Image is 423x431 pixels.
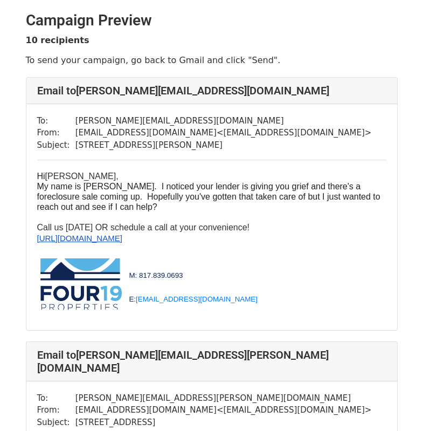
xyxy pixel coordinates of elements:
a: [URL][DOMAIN_NAME] [37,234,122,243]
font: Call us [DATE] OR schedule a call at your convenience! [37,223,250,232]
td: [STREET_ADDRESS] [75,416,372,429]
td: To: [37,115,75,127]
td: [PERSON_NAME][EMAIL_ADDRESS][DOMAIN_NAME] [75,115,372,127]
td: From: [37,404,75,416]
td: [EMAIL_ADDRESS][DOMAIN_NAME] < [EMAIL_ADDRESS][DOMAIN_NAME] > [75,404,372,416]
td: To: [37,392,75,405]
h2: Campaign Preview [26,11,398,30]
span: M: 817.839.0693 [129,271,183,279]
iframe: Chat Widget [369,379,423,431]
td: [STREET_ADDRESS][PERSON_NAME] [75,139,372,152]
td: [PERSON_NAME][EMAIL_ADDRESS][PERSON_NAME][DOMAIN_NAME] [75,392,372,405]
td: Subject: [37,416,75,429]
font: My name is [PERSON_NAME]. I noticed your lender is giving you grief and there's a foreclosure sal... [37,182,380,211]
h4: Email to [PERSON_NAME][EMAIL_ADDRESS][DOMAIN_NAME] [37,84,386,97]
font: [PERSON_NAME] [37,172,119,181]
td: From: [37,127,75,139]
p: To send your campaign, go back to Gmail and click "Send". [26,54,398,66]
span: , [116,172,118,181]
a: [EMAIL_ADDRESS][DOMAIN_NAME] [136,295,258,303]
span: Hi [37,172,45,181]
img: AD_4nXeJN78f3seazGx89u_WFgcuWzyVBpqUdaiffI-HjQczVlbMzYxeEvVyfRCejLRoEzxLmTAoKsSrkkg73Z6qBnwrzUUtw... [40,258,122,311]
td: [EMAIL_ADDRESS][DOMAIN_NAME] < [EMAIL_ADDRESS][DOMAIN_NAME] > [75,127,372,139]
strong: 10 recipients [26,35,89,45]
span: E: [129,295,257,303]
td: Subject: [37,139,75,152]
h4: Email to [PERSON_NAME][EMAIL_ADDRESS][PERSON_NAME][DOMAIN_NAME] [37,348,386,374]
